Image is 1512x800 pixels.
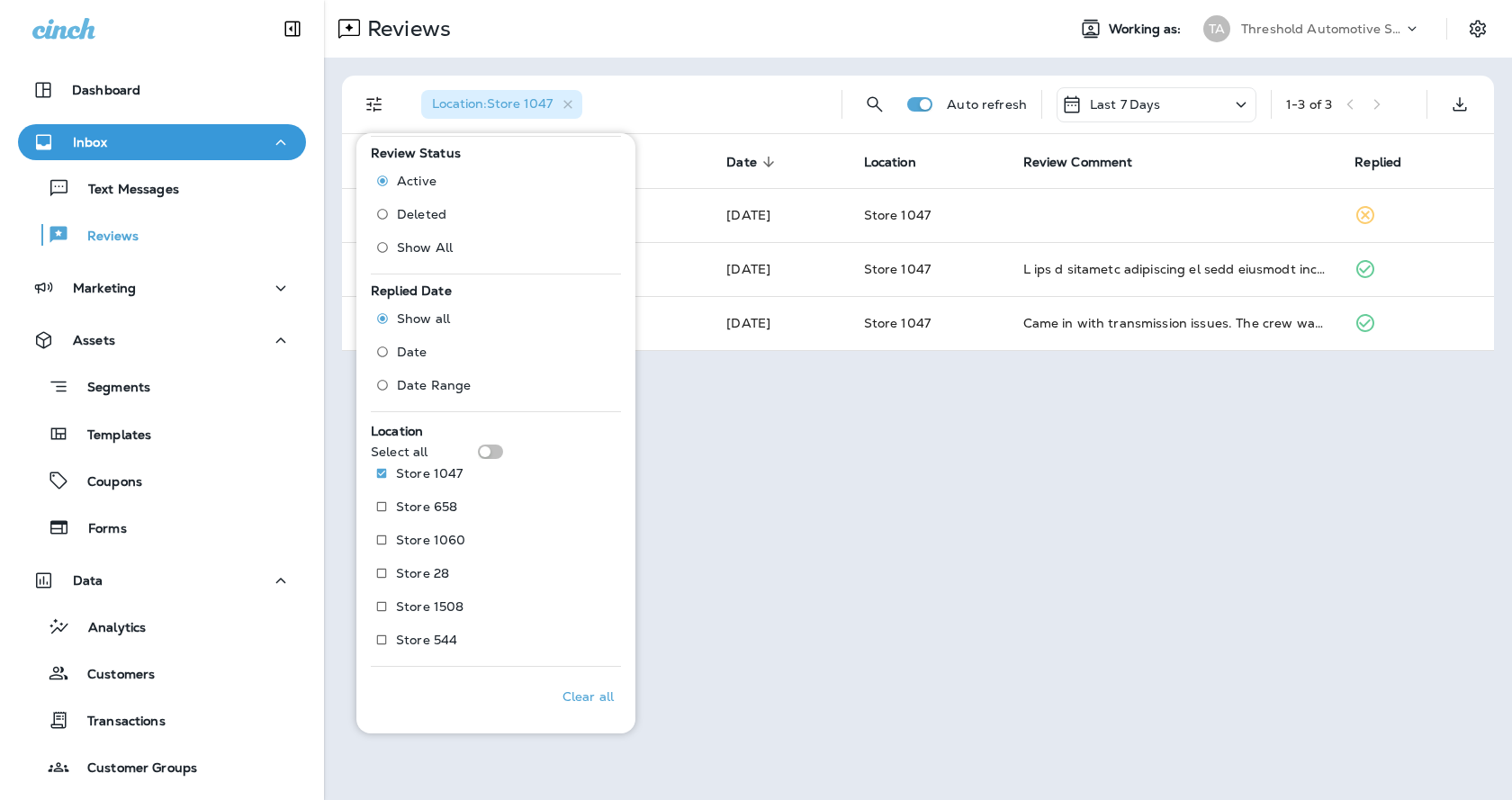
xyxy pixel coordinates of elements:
[396,633,457,647] p: Store 544
[371,423,423,439] span: Location
[69,760,197,778] p: Customer Groups
[1023,314,1327,332] div: Came in with transmission issues. The crew was knowlegable and helped me out a ton
[712,188,849,242] td: [DATE]
[421,90,582,119] div: Location:Store 1047
[360,15,451,42] p: Reviews
[18,169,306,207] button: Text Messages
[73,573,103,588] p: Data
[1090,97,1161,112] p: Last 7 Days
[397,311,450,326] span: Show all
[1023,154,1156,170] span: Review Comment
[18,124,306,160] button: Inbox
[18,607,306,645] button: Analytics
[70,182,179,199] p: Text Messages
[267,11,318,47] button: Collapse Sidebar
[712,296,849,350] td: [DATE]
[555,674,621,719] button: Clear all
[18,216,306,254] button: Reviews
[397,240,453,255] span: Show All
[396,466,463,481] p: Store 1047
[1286,97,1332,112] div: 1 - 3 of 3
[864,315,931,331] span: Store 1047
[69,380,150,398] p: Segments
[69,427,151,445] p: Templates
[371,145,461,161] span: Review Status
[1203,15,1230,42] div: TA
[73,135,107,149] p: Inbox
[1442,86,1478,122] button: Export as CSV
[712,242,849,296] td: [DATE]
[864,155,916,170] span: Location
[857,86,893,122] button: Search Reviews
[18,462,306,499] button: Coupons
[1241,22,1403,36] p: Threshold Automotive Service dba Grease Monkey
[18,415,306,453] button: Templates
[397,207,446,221] span: Deleted
[356,86,392,122] button: Filters
[18,701,306,739] button: Transactions
[69,474,142,491] p: Coupons
[864,261,931,277] span: Store 1047
[18,367,306,406] button: Segments
[1109,22,1185,37] span: Working as:
[69,667,155,684] p: Customers
[18,562,306,598] button: Data
[18,72,306,108] button: Dashboard
[72,83,140,97] p: Dashboard
[356,122,635,733] div: Filters
[396,533,465,547] p: Store 1060
[947,97,1027,112] p: Auto refresh
[18,322,306,358] button: Assets
[73,281,136,295] p: Marketing
[397,378,471,392] span: Date Range
[73,333,115,347] p: Assets
[18,654,306,692] button: Customers
[1023,260,1327,278] div: I had a terrible experience at this location last weekend. My Honda Passport had the service ligh...
[1023,155,1133,170] span: Review Comment
[432,95,553,112] span: Location : Store 1047
[397,174,436,188] span: Active
[1354,154,1425,170] span: Replied
[1462,13,1494,45] button: Settings
[864,207,931,223] span: Store 1047
[69,714,166,731] p: Transactions
[562,689,614,704] p: Clear all
[18,508,306,546] button: Forms
[864,154,940,170] span: Location
[18,270,306,306] button: Marketing
[396,499,457,514] p: Store 658
[396,599,463,614] p: Store 1508
[371,445,427,459] p: Select all
[69,229,139,246] p: Reviews
[70,620,146,637] p: Analytics
[397,345,427,359] span: Date
[70,521,127,538] p: Forms
[1354,155,1401,170] span: Replied
[726,154,780,170] span: Date
[371,283,452,299] span: Replied Date
[18,748,306,786] button: Customer Groups
[726,155,757,170] span: Date
[396,566,449,580] p: Store 28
